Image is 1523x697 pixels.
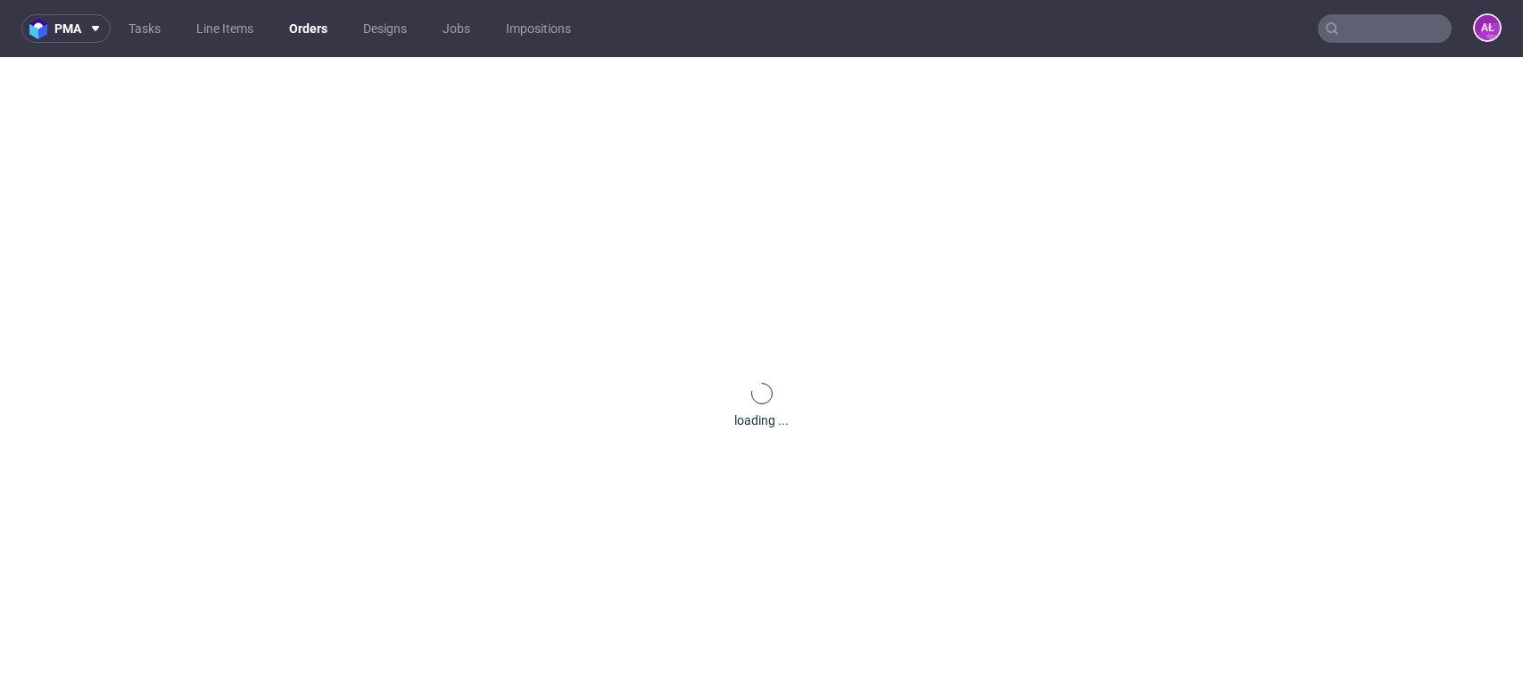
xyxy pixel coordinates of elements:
[278,14,338,43] a: Orders
[1475,15,1500,40] figcaption: AŁ
[495,14,582,43] a: Impositions
[734,411,789,429] div: loading ...
[21,14,111,43] button: pma
[54,22,81,35] span: pma
[186,14,264,43] a: Line Items
[352,14,418,43] a: Designs
[432,14,481,43] a: Jobs
[118,14,171,43] a: Tasks
[29,19,54,39] img: logo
